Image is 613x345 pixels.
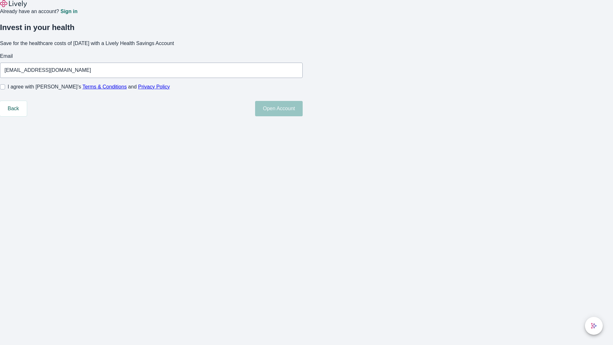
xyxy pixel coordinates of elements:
svg: Lively AI Assistant [591,323,597,329]
button: chat [585,317,603,335]
a: Privacy Policy [138,84,170,89]
a: Sign in [60,9,77,14]
a: Terms & Conditions [82,84,127,89]
span: I agree with [PERSON_NAME]’s and [8,83,170,91]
